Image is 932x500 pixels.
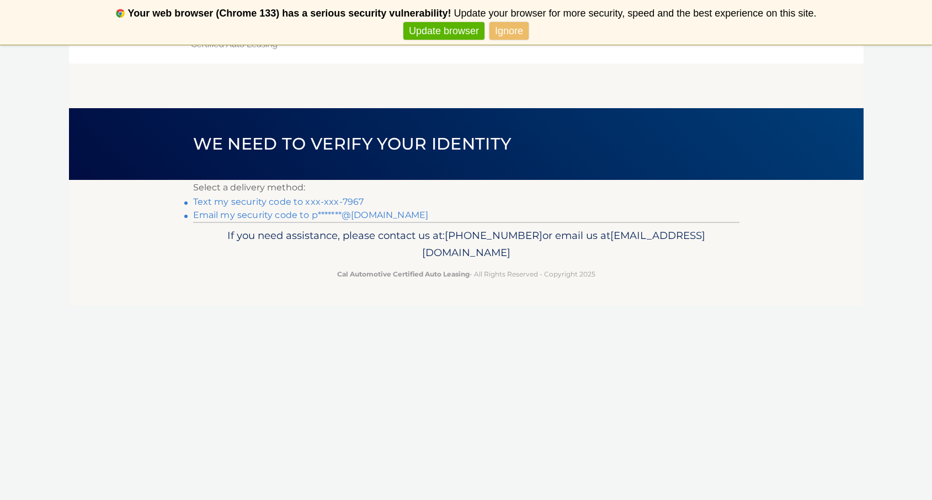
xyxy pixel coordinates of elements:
[489,22,529,40] a: Ignore
[193,180,739,195] p: Select a delivery method:
[445,229,542,242] span: [PHONE_NUMBER]
[200,268,732,280] p: - All Rights Reserved - Copyright 2025
[193,210,429,220] a: Email my security code to p*******@[DOMAIN_NAME]
[454,8,816,19] span: Update your browser for more security, speed and the best experience on this site.
[193,196,364,207] a: Text my security code to xxx-xxx-7967
[193,134,512,154] span: We need to verify your identity
[128,8,451,19] b: Your web browser (Chrome 133) has a serious security vulnerability!
[200,227,732,262] p: If you need assistance, please contact us at: or email us at
[403,22,484,40] a: Update browser
[337,270,470,278] strong: Cal Automotive Certified Auto Leasing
